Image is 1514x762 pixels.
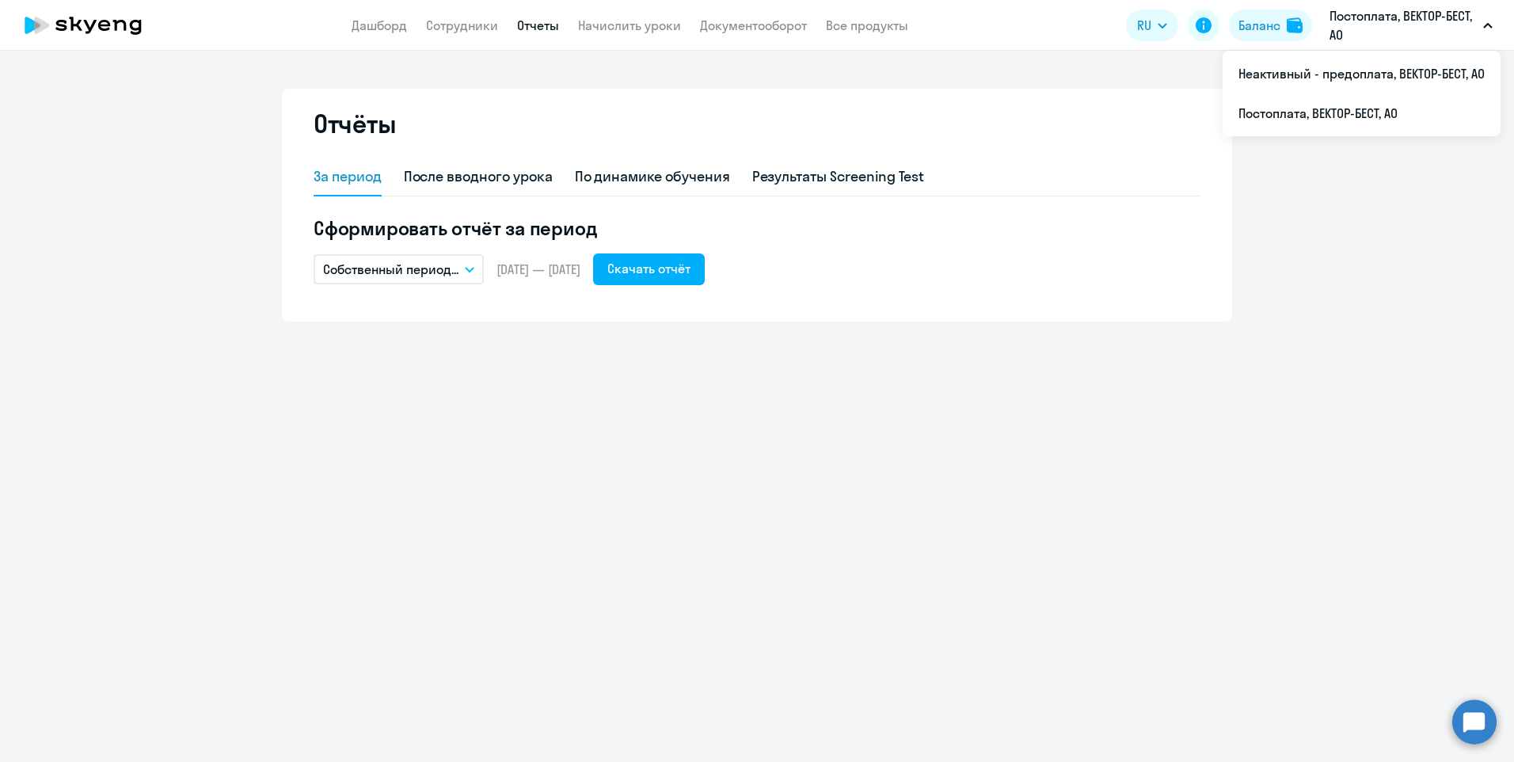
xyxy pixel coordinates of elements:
h5: Сформировать отчёт за период [314,215,1200,241]
a: Документооборот [700,17,807,33]
button: RU [1126,10,1178,41]
img: balance [1287,17,1303,33]
div: Скачать отчёт [607,259,690,278]
ul: RU [1223,51,1501,136]
span: [DATE] — [DATE] [496,261,580,278]
span: RU [1137,16,1151,35]
a: Отчеты [517,17,559,33]
div: Баланс [1238,16,1280,35]
button: Постоплата, ВЕКТОР-БЕСТ, АО [1322,6,1501,44]
p: Собственный период... [323,260,458,279]
h2: Отчёты [314,108,396,139]
a: Сотрудники [426,17,498,33]
button: Собственный период... [314,254,484,284]
div: После вводного урока [404,166,553,187]
div: Результаты Screening Test [752,166,925,187]
button: Скачать отчёт [593,253,705,285]
a: Начислить уроки [578,17,681,33]
button: Балансbalance [1229,10,1312,41]
a: Дашборд [352,17,407,33]
p: Постоплата, ВЕКТОР-БЕСТ, АО [1330,6,1477,44]
div: За период [314,166,382,187]
div: По динамике обучения [575,166,730,187]
a: Все продукты [826,17,908,33]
